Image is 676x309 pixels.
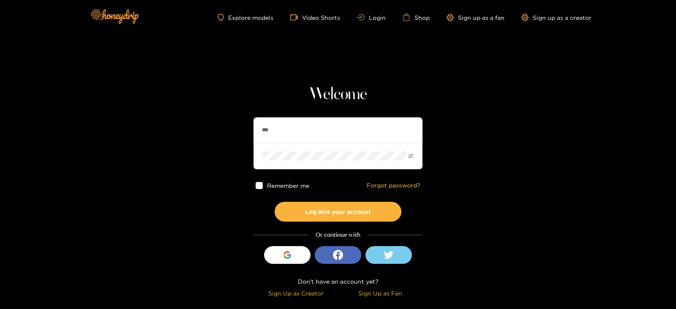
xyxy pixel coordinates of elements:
[521,14,591,21] a: Sign up as a creator
[290,14,302,21] span: video-camera
[403,14,430,21] a: Shop
[408,153,414,159] span: eye-invisible
[447,14,504,21] a: Sign up as a fan
[253,230,422,240] div: Or continue with
[367,182,420,189] a: Forgot password?
[357,14,386,21] a: Login
[253,84,422,105] h1: Welcome
[275,202,401,222] button: Log into your account
[256,288,336,298] div: Sign Up as Creator
[218,14,273,21] a: Explore models
[267,182,309,189] span: Remember me
[340,288,420,298] div: Sign Up as Fan
[290,14,340,21] a: Video Shorts
[253,276,422,286] div: Don't have an account yet?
